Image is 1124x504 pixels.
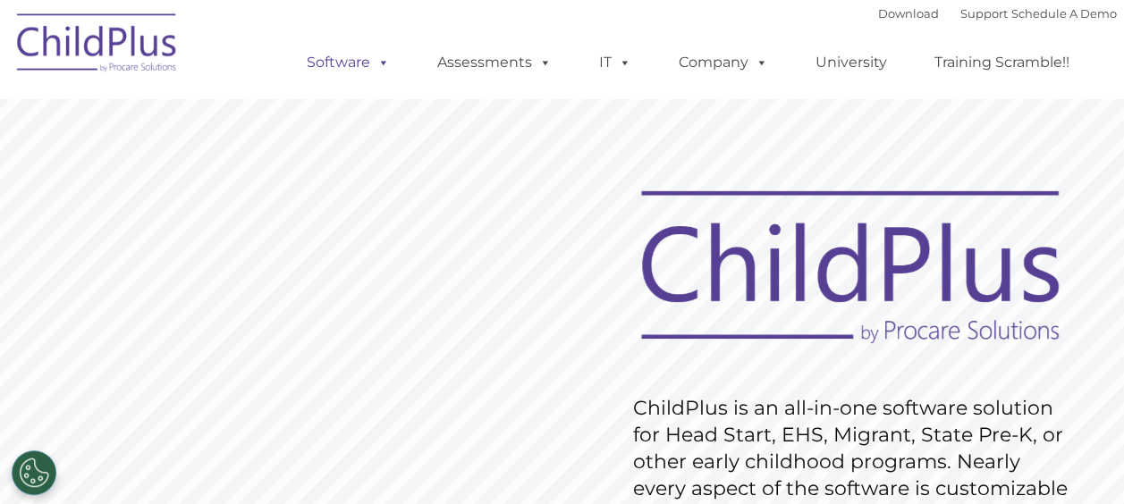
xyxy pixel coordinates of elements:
a: Schedule A Demo [1011,6,1117,21]
a: University [798,45,905,80]
a: IT [581,45,649,80]
a: Training Scramble!! [917,45,1087,80]
img: ChildPlus by Procare Solutions [8,1,187,90]
a: Software [289,45,408,80]
font: | [878,6,1117,21]
a: Company [661,45,786,80]
a: Assessments [419,45,570,80]
a: Download [878,6,939,21]
a: Support [960,6,1008,21]
button: Cookies Settings [12,450,56,495]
